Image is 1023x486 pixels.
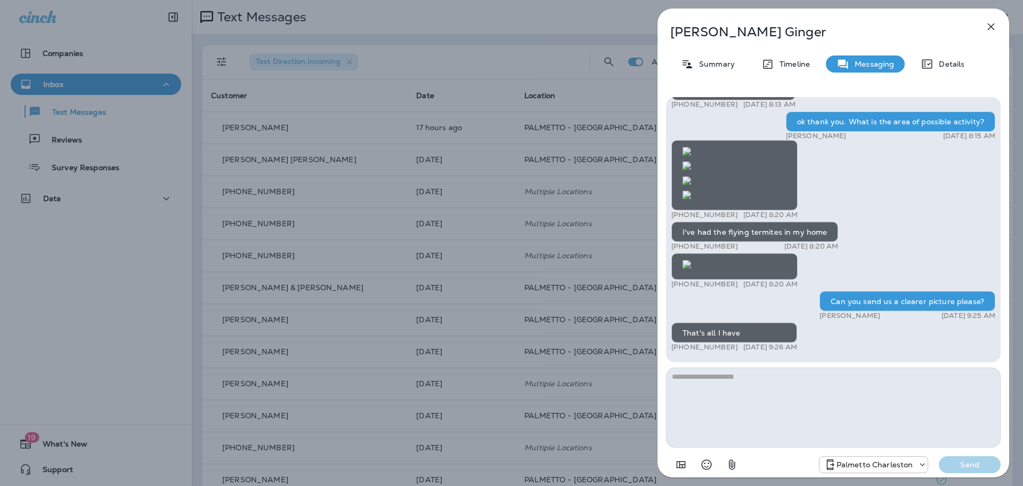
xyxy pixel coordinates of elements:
p: [PERSON_NAME] [786,132,847,140]
div: ok thank you. What is the area of possible activity? [786,111,995,132]
div: That's all I have [671,323,797,343]
p: [DATE] 8:15 AM [943,132,995,140]
p: [PERSON_NAME] Ginger [670,25,961,39]
img: twilio-download [683,260,691,269]
img: twilio-download [683,147,691,155]
p: [PHONE_NUMBER] [671,343,738,352]
p: [PHONE_NUMBER] [671,242,738,251]
p: [DATE] 8:20 AM [743,211,798,219]
button: Select an emoji [696,454,717,475]
div: I've had the flying termites in my home [671,222,838,242]
p: [DATE] 8:20 AM [743,280,798,289]
p: Details [933,60,964,68]
p: [PHONE_NUMBER] [671,280,738,289]
img: twilio-download [683,162,691,170]
p: [PHONE_NUMBER] [671,100,738,109]
p: [PHONE_NUMBER] [671,211,738,219]
div: Can you send us a clearer picture please? [819,291,995,312]
p: Timeline [774,60,810,68]
p: Palmetto Charleston [837,460,913,469]
button: Add in a premade template [670,454,692,475]
p: Summary [694,60,735,68]
p: [PERSON_NAME] [819,312,880,320]
p: Messaging [849,60,894,68]
p: [DATE] 9:26 AM [743,343,797,352]
img: twilio-download [683,191,691,200]
p: [DATE] 9:25 AM [941,312,995,320]
p: [DATE] 8:13 AM [743,100,795,109]
img: twilio-download [683,176,691,185]
div: +1 (843) 277-8322 [819,458,928,471]
p: [DATE] 8:20 AM [784,242,839,251]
